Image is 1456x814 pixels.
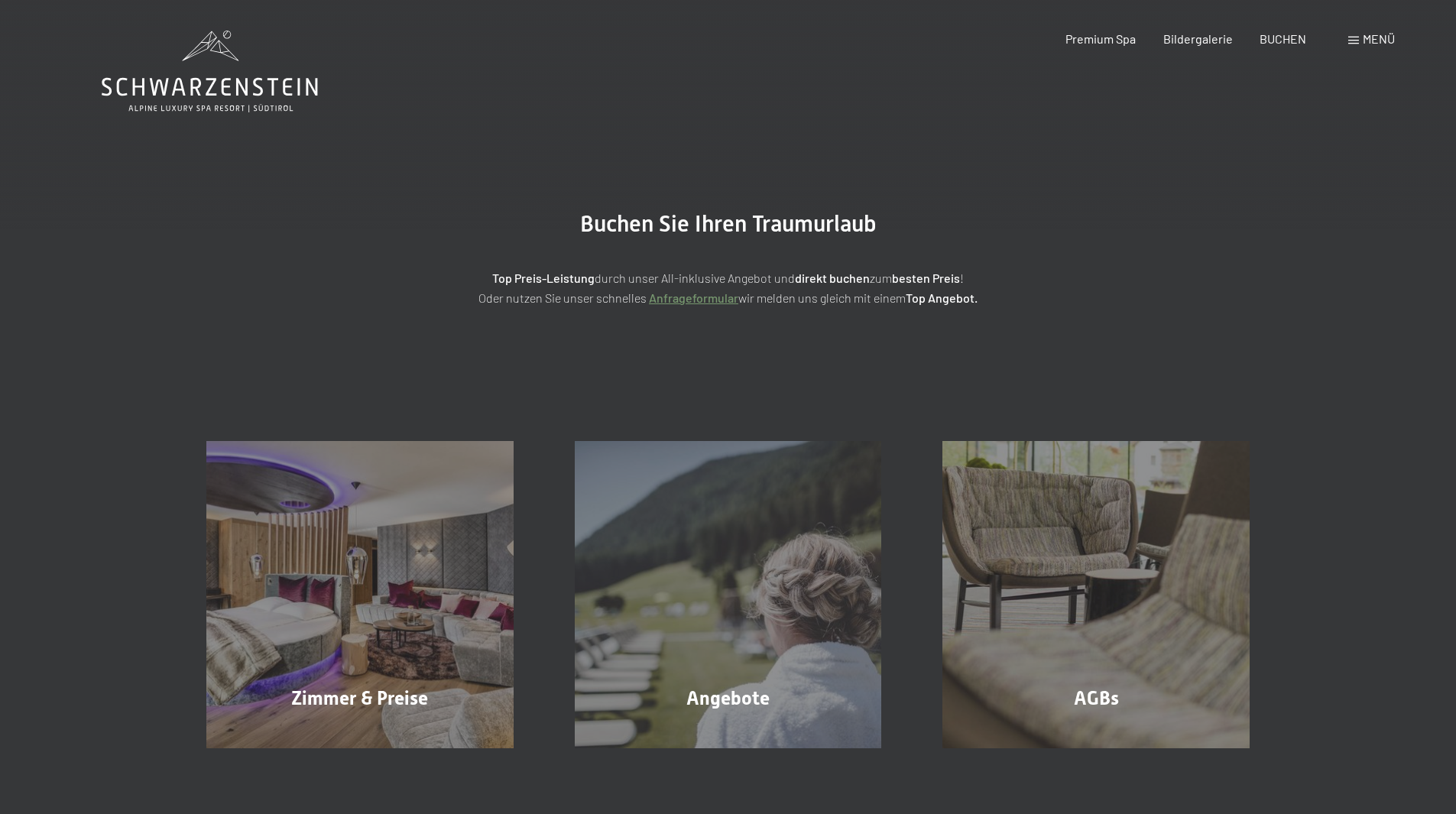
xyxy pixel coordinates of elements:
[492,271,595,285] strong: Top Preis-Leistung
[1074,687,1119,709] span: AGBs
[906,290,978,305] strong: Top Angebot.
[686,687,770,709] span: Angebote
[892,271,960,285] strong: besten Preis
[580,210,877,237] span: Buchen Sie Ihren Traumurlaub
[1363,31,1395,46] span: Menü
[1260,31,1306,46] a: BUCHEN
[649,290,738,305] a: Anfrageformular
[291,687,428,709] span: Zimmer & Preise
[1065,31,1136,46] a: Premium Spa
[176,441,544,748] a: Buchung Zimmer & Preise
[1163,31,1233,46] a: Bildergalerie
[544,441,913,748] a: Buchung Angebote
[795,271,870,285] strong: direkt buchen
[912,441,1280,748] a: Buchung AGBs
[346,268,1111,307] p: durch unser All-inklusive Angebot und zum ! Oder nutzen Sie unser schnelles wir melden uns gleich...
